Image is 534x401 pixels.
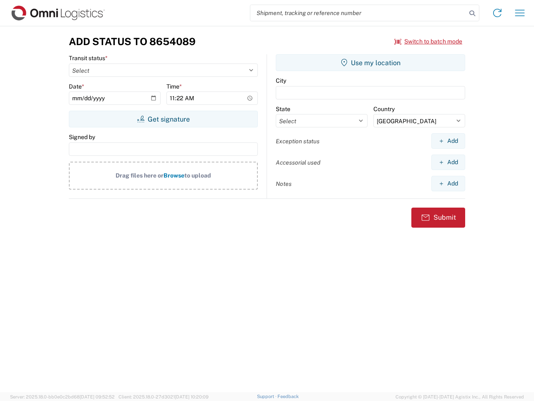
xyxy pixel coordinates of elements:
label: Date [69,83,84,90]
h3: Add Status to 8654089 [69,36,196,48]
span: [DATE] 10:20:09 [175,394,209,399]
button: Add [431,155,465,170]
label: Exception status [276,137,320,145]
label: Signed by [69,133,95,141]
a: Feedback [277,394,299,399]
a: Support [257,394,278,399]
label: State [276,105,290,113]
span: to upload [184,172,211,179]
span: Drag files here or [116,172,164,179]
span: Server: 2025.18.0-bb0e0c2bd68 [10,394,115,399]
span: Browse [164,172,184,179]
span: [DATE] 09:52:52 [80,394,115,399]
button: Get signature [69,111,258,127]
button: Submit [411,208,465,228]
button: Switch to batch mode [394,35,462,48]
span: Client: 2025.18.0-27d3021 [118,394,209,399]
label: Time [166,83,182,90]
input: Shipment, tracking or reference number [250,5,466,21]
button: Use my location [276,54,465,71]
label: Accessorial used [276,159,320,166]
button: Add [431,133,465,149]
button: Add [431,176,465,191]
span: Copyright © [DATE]-[DATE] Agistix Inc., All Rights Reserved [395,393,524,401]
label: City [276,77,286,84]
label: Transit status [69,54,108,62]
label: Country [373,105,395,113]
label: Notes [276,180,292,188]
